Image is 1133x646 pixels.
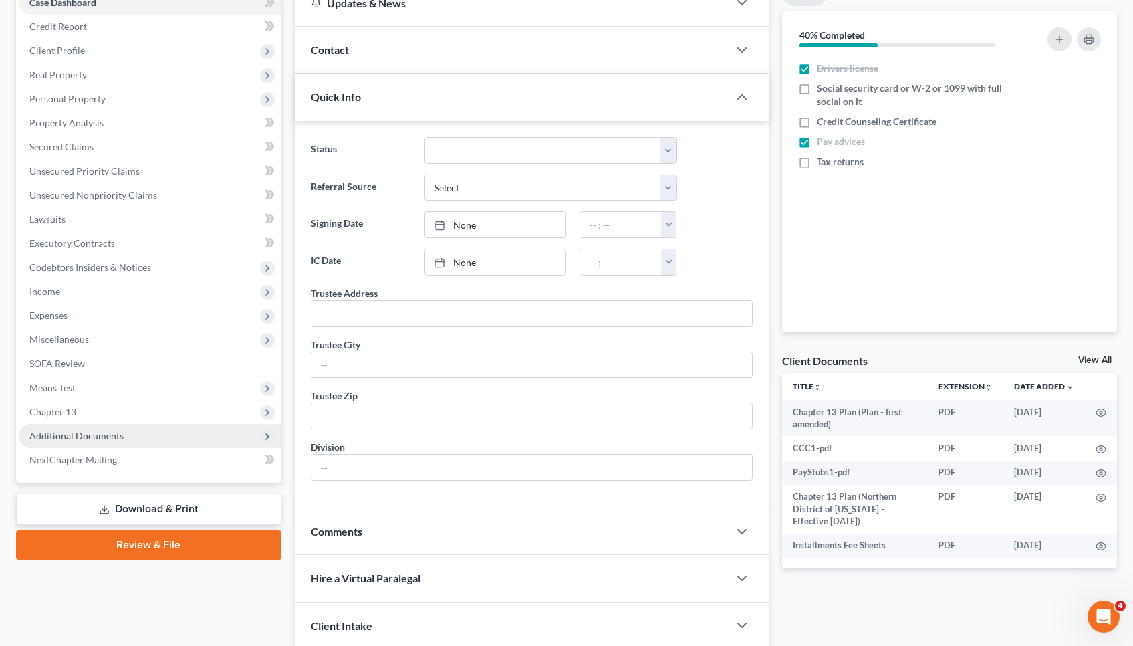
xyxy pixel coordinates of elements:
td: CCC1-pdf [782,436,928,460]
span: Property Analysis [29,117,104,128]
strong: 40% Completed [799,29,865,41]
i: unfold_more [985,383,993,391]
td: PDF [928,534,1003,558]
span: Social security card or W-2 or 1099 with full social on it [817,82,1022,108]
input: -- [311,403,752,429]
span: NextChapter Mailing [29,454,117,465]
a: Download & Print [16,494,281,525]
a: None [425,249,565,275]
div: Trustee Zip [311,389,358,403]
td: [DATE] [1003,485,1085,534]
span: Personal Property [29,93,106,104]
a: NextChapter Mailing [19,448,281,472]
label: IC Date [304,249,418,276]
td: [DATE] [1003,534,1085,558]
a: Extensionunfold_more [938,381,993,391]
i: unfold_more [813,383,822,391]
a: Lawsuits [19,207,281,231]
a: Unsecured Nonpriority Claims [19,183,281,207]
span: 4 [1115,601,1126,611]
td: [DATE] [1003,400,1085,437]
span: Means Test [29,382,76,393]
div: Trustee City [311,338,360,352]
a: Property Analysis [19,111,281,135]
iframe: Intercom live chat [1088,601,1120,633]
input: -- [311,352,752,378]
span: Expenses [29,310,68,321]
span: Credit Counseling Certificate [817,115,936,128]
span: Codebtors Insiders & Notices [29,261,151,273]
input: -- : -- [580,249,662,275]
a: Credit Report [19,15,281,39]
input: -- [311,455,752,480]
a: Unsecured Priority Claims [19,159,281,183]
td: Chapter 13 Plan (Plan - first amended) [782,400,928,437]
td: PDF [928,461,1003,485]
span: SOFA Review [29,358,85,369]
span: Unsecured Priority Claims [29,165,140,177]
a: View All [1078,356,1112,365]
span: Executory Contracts [29,237,115,249]
a: Executory Contracts [19,231,281,255]
span: Quick Info [311,90,361,103]
a: Review & File [16,530,281,560]
span: Income [29,286,60,297]
label: Referral Source [304,175,418,201]
span: Comments [311,525,362,538]
td: Installments Fee Sheets [782,534,928,558]
div: Client Documents [782,354,868,368]
span: Hire a Virtual Paralegal [311,572,420,584]
td: Chapter 13 Plan (Northern District of [US_STATE] - Effective [DATE]) [782,485,928,534]
a: Titleunfold_more [793,381,822,391]
div: Division [311,440,345,454]
span: Chapter 13 [29,406,76,417]
td: PDF [928,436,1003,460]
span: Drivers license [817,62,878,75]
span: Client Profile [29,45,85,56]
span: Miscellaneous [29,334,89,345]
td: [DATE] [1003,461,1085,485]
a: Secured Claims [19,135,281,159]
td: PDF [928,400,1003,437]
td: [DATE] [1003,436,1085,460]
span: Additional Documents [29,430,124,441]
input: -- [311,301,752,326]
a: SOFA Review [19,352,281,376]
span: Real Property [29,69,87,80]
input: -- : -- [580,212,662,237]
label: Signing Date [304,211,418,238]
span: Pay advices [817,135,865,148]
span: Contact [311,43,349,56]
a: Date Added expand_more [1014,381,1074,391]
a: None [425,212,565,237]
label: Status [304,137,418,164]
span: Lawsuits [29,213,66,225]
div: Trustee Address [311,286,378,300]
span: Credit Report [29,21,87,32]
span: Unsecured Nonpriority Claims [29,189,157,201]
td: PDF [928,485,1003,534]
span: Client Intake [311,619,372,632]
i: expand_more [1066,383,1074,391]
td: PayStubs1-pdf [782,461,928,485]
span: Tax returns [817,155,864,169]
span: Secured Claims [29,141,94,152]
